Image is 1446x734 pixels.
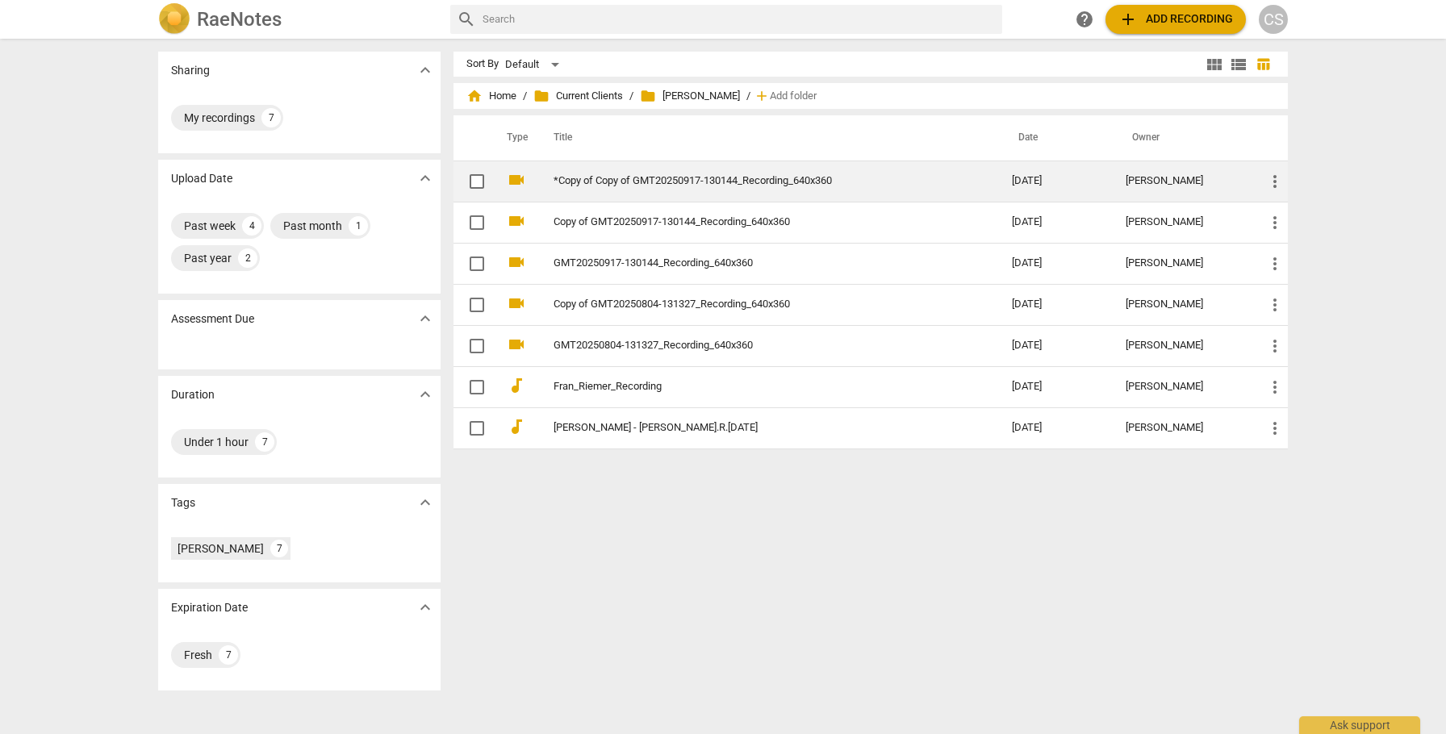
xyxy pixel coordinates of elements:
span: expand_more [416,60,435,80]
span: videocam [507,252,526,272]
div: 7 [261,108,281,127]
a: Copy of GMT20250804-131327_Recording_640x360 [554,298,954,311]
span: Home [466,88,516,104]
span: / [629,90,633,102]
span: more_vert [1265,419,1285,438]
td: [DATE] [999,366,1113,407]
span: expand_more [416,309,435,328]
button: Tile view [1202,52,1227,77]
th: Type [494,115,534,161]
span: / [746,90,750,102]
span: folder [640,88,656,104]
span: [PERSON_NAME] [640,88,740,104]
div: Ask support [1299,716,1420,734]
span: Current Clients [533,88,623,104]
th: Title [534,115,999,161]
th: Owner [1113,115,1252,161]
h2: RaeNotes [197,8,282,31]
span: videocam [507,335,526,354]
div: [PERSON_NAME] [1126,422,1239,434]
span: more_vert [1265,213,1285,232]
span: help [1075,10,1094,29]
p: Expiration Date [171,599,248,616]
span: expand_more [416,385,435,404]
td: [DATE] [999,202,1113,243]
div: Under 1 hour [184,434,249,450]
a: Fran_Riemer_Recording [554,381,954,393]
button: Upload [1105,5,1246,34]
button: Show more [413,58,437,82]
span: table_chart [1256,56,1271,72]
div: Past week [184,218,236,234]
p: Upload Date [171,170,232,187]
div: [PERSON_NAME] [1126,298,1239,311]
span: expand_more [416,169,435,188]
span: add [1118,10,1138,29]
p: Duration [171,386,215,403]
button: Show more [413,382,437,407]
span: / [523,90,527,102]
img: Logo [158,3,190,35]
span: videocam [507,294,526,313]
div: [PERSON_NAME] [1126,216,1239,228]
span: folder [533,88,550,104]
div: 7 [255,432,274,452]
div: 2 [238,248,257,268]
span: view_module [1205,55,1224,74]
a: [PERSON_NAME] - [PERSON_NAME].R.[DATE] [554,422,954,434]
input: Search [483,6,996,32]
span: audiotrack [507,417,526,436]
div: 7 [219,645,238,665]
span: more_vert [1265,254,1285,273]
a: *Copy of Copy of GMT20250917-130144_Recording_640x360 [554,175,954,187]
a: LogoRaeNotes [158,3,437,35]
span: expand_more [416,493,435,512]
span: videocam [507,211,526,231]
td: [DATE] [999,284,1113,325]
span: view_list [1229,55,1248,74]
td: [DATE] [999,161,1113,202]
span: Add recording [1118,10,1233,29]
td: [DATE] [999,243,1113,284]
div: Default [505,52,565,77]
div: [PERSON_NAME] [1126,340,1239,352]
button: List view [1227,52,1251,77]
a: GMT20250804-131327_Recording_640x360 [554,340,954,352]
span: videocam [507,170,526,190]
div: [PERSON_NAME] [1126,175,1239,187]
button: Show more [413,595,437,619]
span: search [457,10,476,29]
td: [DATE] [999,325,1113,366]
div: Past month [283,218,342,234]
button: Show more [413,490,437,515]
span: Add folder [770,90,817,102]
div: Sort By [466,58,499,70]
div: Past year [184,250,232,266]
div: 7 [270,540,288,557]
div: [PERSON_NAME] [1126,381,1239,393]
span: add [754,88,770,104]
span: home [466,88,483,104]
button: CS [1259,5,1288,34]
span: audiotrack [507,376,526,395]
span: more_vert [1265,172,1285,191]
div: [PERSON_NAME] [1126,257,1239,269]
div: 4 [242,216,261,236]
button: Table view [1251,52,1275,77]
div: [PERSON_NAME] [178,540,264,557]
span: more_vert [1265,295,1285,315]
p: Assessment Due [171,311,254,327]
a: Copy of GMT20250917-130144_Recording_640x360 [554,216,954,228]
div: 1 [349,216,368,236]
div: My recordings [184,110,255,126]
a: GMT20250917-130144_Recording_640x360 [554,257,954,269]
a: Help [1070,5,1099,34]
p: Tags [171,494,195,511]
button: Show more [413,166,437,190]
td: [DATE] [999,407,1113,448]
span: more_vert [1265,336,1285,356]
th: Date [999,115,1113,161]
p: Sharing [171,62,210,79]
button: Show more [413,307,437,331]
